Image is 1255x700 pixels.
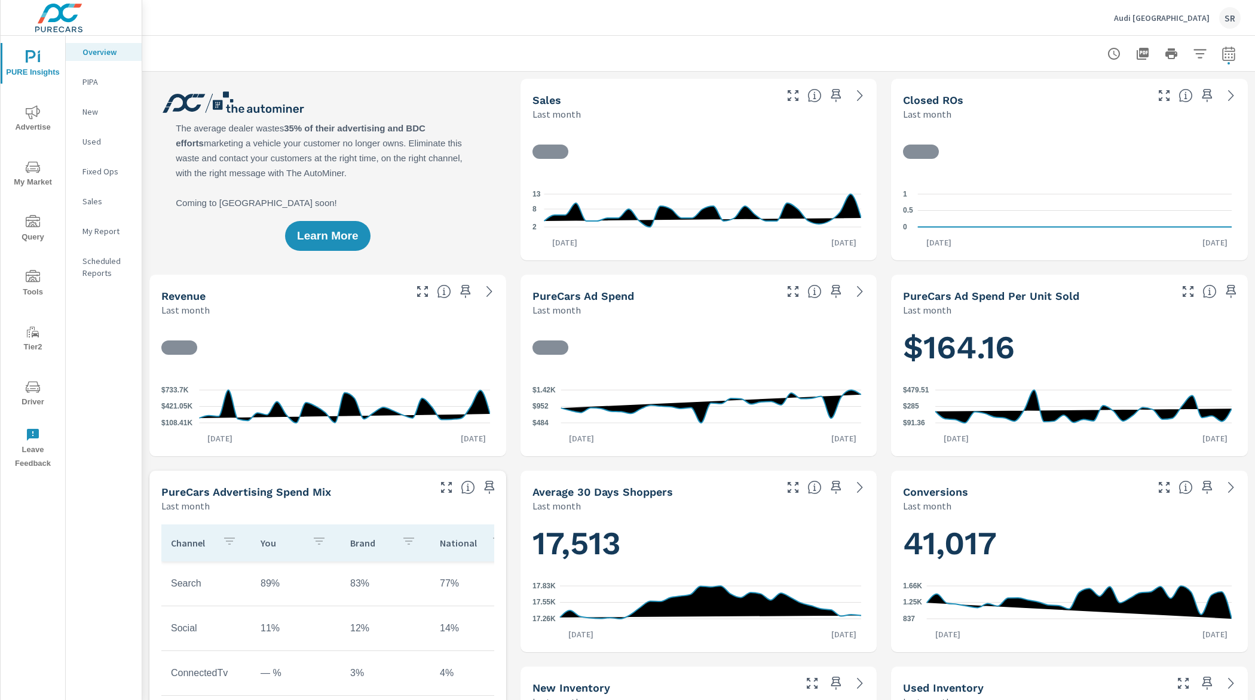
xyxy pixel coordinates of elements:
[4,160,62,189] span: My Market
[1188,42,1212,66] button: Apply Filters
[532,582,556,590] text: 17.83K
[456,282,475,301] span: Save this to your personalized report
[161,303,210,317] p: Last month
[430,658,520,688] td: 4%
[82,195,132,207] p: Sales
[161,499,210,513] p: Last month
[440,537,482,549] p: National
[532,223,537,231] text: 2
[903,190,907,198] text: 1
[532,499,581,513] p: Last month
[66,73,142,91] div: PIPA
[261,537,302,549] p: You
[161,290,206,302] h5: Revenue
[82,136,132,148] p: Used
[544,237,586,248] p: [DATE]
[4,105,62,134] span: Advertise
[532,290,634,302] h5: PureCars Ad Spend
[903,403,919,411] text: $285
[4,428,62,471] span: Leave Feedback
[161,613,251,643] td: Social
[350,537,392,549] p: Brand
[532,486,673,498] h5: Average 30 Days Shoppers
[1222,478,1241,497] a: See more details in report
[903,386,929,394] text: $479.51
[1219,7,1241,29] div: SR
[161,386,189,394] text: $733.7K
[4,50,62,79] span: PURE Insights
[532,205,537,213] text: 8
[903,582,922,590] text: 1.66K
[1179,480,1193,495] span: The number of dealer-specified goals completed by a visitor. [Source: This data is provided by th...
[903,94,963,106] h5: Closed ROs
[807,480,822,495] span: A rolling 30 day total of daily Shoppers on the dealership website, averaged over the selected da...
[850,86,870,105] a: See more details in report
[823,432,865,444] p: [DATE]
[251,569,341,598] td: 89%
[903,419,925,427] text: $91.36
[66,133,142,151] div: Used
[903,486,968,498] h5: Conversions
[161,658,251,688] td: ConnectedTv
[1159,42,1183,66] button: Print Report
[903,327,1236,368] h1: $164.16
[82,106,132,118] p: New
[4,380,62,409] span: Driver
[1217,42,1241,66] button: Select Date Range
[1202,284,1217,299] span: Average cost of advertising per each vehicle sold at the dealer over the selected date range. The...
[285,221,370,251] button: Learn More
[903,615,915,623] text: 837
[1179,282,1198,301] button: Make Fullscreen
[341,658,430,688] td: 3%
[532,107,581,121] p: Last month
[430,613,520,643] td: 14%
[1194,237,1236,248] p: [DATE]
[161,403,192,411] text: $421.05K
[532,94,561,106] h5: Sales
[532,598,556,607] text: 17.55K
[66,43,142,61] div: Overview
[903,207,913,215] text: 0.5
[4,270,62,299] span: Tools
[532,681,610,694] h5: New Inventory
[935,432,977,444] p: [DATE]
[82,76,132,88] p: PIPA
[532,303,581,317] p: Last month
[1,36,65,475] div: nav menu
[918,237,960,248] p: [DATE]
[827,674,846,693] span: Save this to your personalized report
[1155,478,1174,497] button: Make Fullscreen
[783,86,803,105] button: Make Fullscreen
[803,674,822,693] button: Make Fullscreen
[561,432,602,444] p: [DATE]
[850,282,870,301] a: See more details in report
[66,252,142,282] div: Scheduled Reports
[161,486,331,498] h5: PureCars Advertising Spend Mix
[82,255,132,279] p: Scheduled Reports
[827,478,846,497] span: Save this to your personalized report
[1198,86,1217,105] span: Save this to your personalized report
[903,681,984,694] h5: Used Inventory
[532,615,556,623] text: 17.26K
[251,658,341,688] td: — %
[783,282,803,301] button: Make Fullscreen
[1179,88,1193,103] span: Number of Repair Orders Closed by the selected dealership group over the selected time range. [So...
[480,478,499,497] span: Save this to your personalized report
[66,222,142,240] div: My Report
[827,282,846,301] span: Save this to your personalized report
[199,432,241,444] p: [DATE]
[251,613,341,643] td: 11%
[903,223,907,231] text: 0
[297,231,358,241] span: Learn More
[850,674,870,693] a: See more details in report
[532,419,549,427] text: $484
[82,225,132,237] p: My Report
[532,386,556,394] text: $1.42K
[82,165,132,177] p: Fixed Ops
[532,190,541,198] text: 13
[161,569,251,598] td: Search
[1194,628,1236,640] p: [DATE]
[437,478,456,497] button: Make Fullscreen
[437,284,451,299] span: Total sales revenue over the selected date range. [Source: This data is sourced from the dealer’s...
[4,215,62,244] span: Query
